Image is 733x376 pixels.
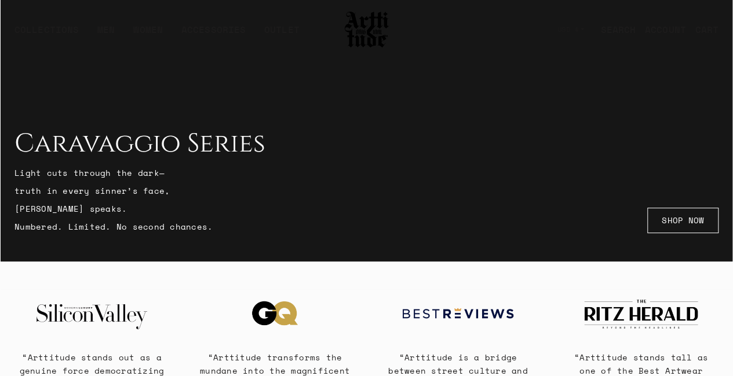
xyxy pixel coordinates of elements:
[264,23,300,46] a: OUTLET
[14,23,79,46] div: COLLECTIONS
[686,18,719,41] a: Open cart
[5,23,309,46] ul: Main navigation
[14,220,327,233] p: Numbered. Limited. No second chances.
[14,166,327,179] p: Light cuts through the dark—
[14,129,327,159] h2: Caravaggio Series
[591,18,636,41] a: SEARCH
[695,23,719,36] div: CART
[344,10,390,49] img: Arttitude
[14,184,327,197] p: truth in every sinner’s face,
[647,208,719,233] a: SHOP NOW
[550,17,592,42] button: USD $
[14,202,327,215] p: [PERSON_NAME] speaks.
[133,23,163,46] a: WOMEN
[181,23,246,46] div: ACCESSORIES
[97,23,115,46] a: MEN
[636,18,686,41] a: ACCOUNT
[557,25,579,34] span: USD $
